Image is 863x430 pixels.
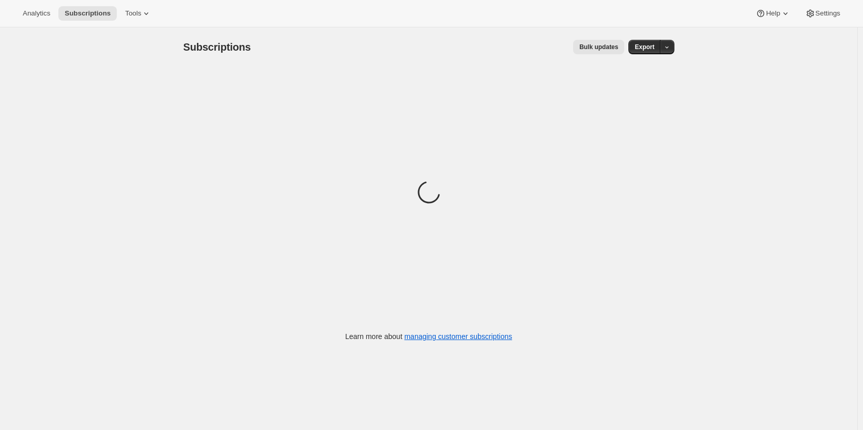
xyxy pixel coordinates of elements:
[404,332,512,341] a: managing customer subscriptions
[579,43,618,51] span: Bulk updates
[628,40,660,54] button: Export
[815,9,840,18] span: Settings
[799,6,846,21] button: Settings
[345,331,512,342] p: Learn more about
[766,9,780,18] span: Help
[58,6,117,21] button: Subscriptions
[65,9,111,18] span: Subscriptions
[635,43,654,51] span: Export
[17,6,56,21] button: Analytics
[125,9,141,18] span: Tools
[183,41,251,53] span: Subscriptions
[749,6,796,21] button: Help
[573,40,624,54] button: Bulk updates
[23,9,50,18] span: Analytics
[119,6,158,21] button: Tools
